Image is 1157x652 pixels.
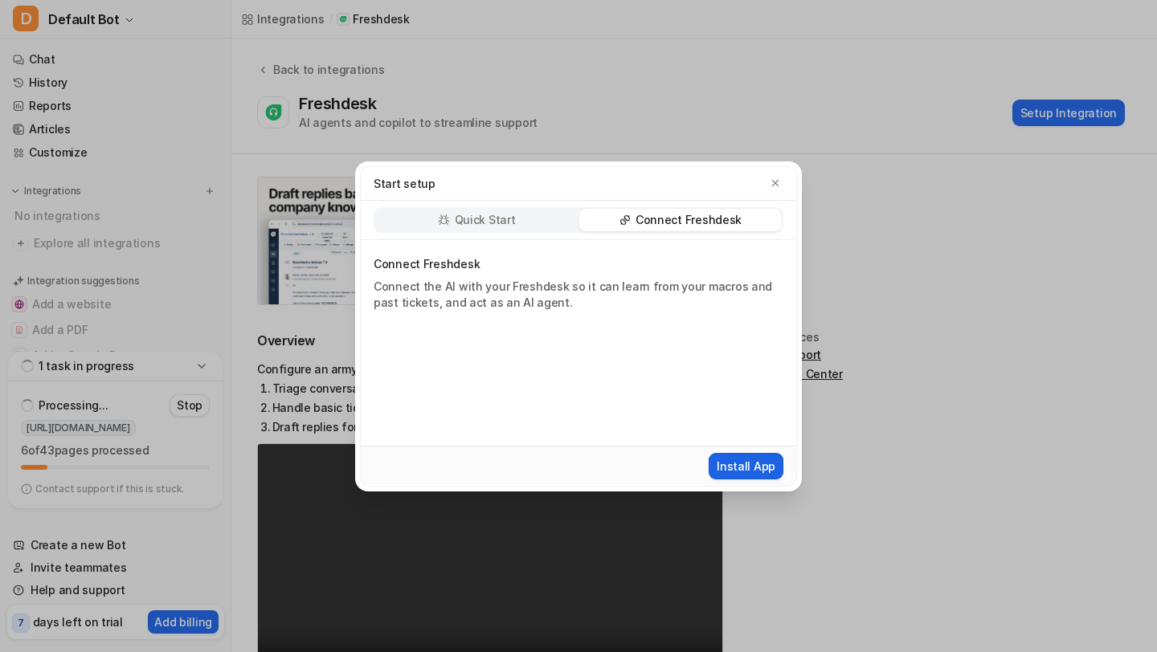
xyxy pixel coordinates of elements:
[636,212,742,228] p: Connect Freshdesk
[455,212,516,228] p: Quick Start
[374,175,435,192] p: Start setup
[709,453,783,479] button: Install App
[374,256,783,272] p: Connect Freshdesk
[374,279,783,311] p: Connect the AI with your Freshdesk so it can learn from your macros and past tickets, and act as ...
